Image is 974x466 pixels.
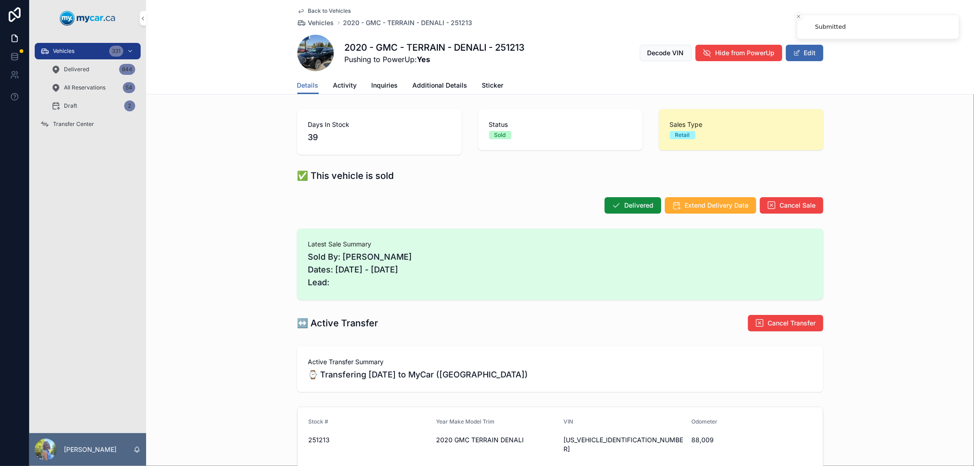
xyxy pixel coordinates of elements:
span: Vehicles [53,47,74,55]
p: [PERSON_NAME] [64,445,116,454]
a: Vehicles [297,18,334,27]
span: Vehicles [308,18,334,27]
span: ⌚ Transfering [DATE] to MyCar ([GEOGRAPHIC_DATA]) [308,368,812,381]
button: Cancel Sale [760,197,823,214]
button: Decode VIN [640,45,692,61]
span: Cancel Transfer [768,319,816,328]
a: Details [297,77,319,94]
a: Additional Details [413,77,468,95]
button: Extend Delivery Date [665,197,756,214]
div: 331 [109,46,123,57]
a: All Reservations54 [46,79,141,96]
a: Delivered844 [46,61,141,78]
button: Close toast [794,12,803,21]
span: All Reservations [64,84,105,91]
span: Back to Vehicles [308,7,351,15]
div: Retail [675,131,690,139]
h1: ↔️ Active Transfer [297,317,379,330]
span: 39 [308,131,451,144]
a: Back to Vehicles [297,7,351,15]
span: Days In Stock [308,120,451,129]
a: Draft2 [46,98,141,114]
span: Status [489,120,632,129]
a: Vehicles331 [35,43,141,59]
span: Latest Sale Summary [308,240,812,249]
span: Sales Type [670,120,812,129]
span: Hide from PowerUp [716,48,775,58]
h1: 2020 - GMC - TERRAIN - DENALI - 251213 [345,41,525,54]
span: Active Transfer Summary [308,357,812,367]
div: Sold [495,131,506,139]
div: Submitted [815,22,846,31]
span: Sticker [482,81,504,90]
button: Delivered [605,197,661,214]
a: 2020 - GMC - TERRAIN - DENALI - 251213 [343,18,473,27]
span: Stock # [309,418,329,425]
span: Extend Delivery Date [685,201,749,210]
span: Activity [333,81,357,90]
span: 251213 [309,435,429,445]
span: Delivered [64,66,89,73]
span: [US_VEHICLE_IDENTIFICATION_NUMBER] [564,435,684,454]
button: Edit [786,45,823,61]
button: Hide from PowerUp [695,45,782,61]
span: Inquiries [372,81,398,90]
span: Draft [64,102,77,110]
strong: Yes [417,55,431,64]
div: 2 [124,100,135,111]
span: Additional Details [413,81,468,90]
span: 2020 GMC TERRAIN DENALI [436,435,557,445]
div: scrollable content [29,37,146,144]
span: 88,009 [691,435,812,445]
a: Inquiries [372,77,398,95]
div: 844 [119,64,135,75]
span: VIN [564,418,574,425]
h1: ✅ This vehicle is sold [297,169,394,182]
a: Activity [333,77,357,95]
span: Transfer Center [53,120,94,128]
div: 54 [123,82,135,93]
span: Decode VIN [648,48,684,58]
img: App logo [60,11,116,26]
span: Delivered [625,201,654,210]
span: Year Make Model Trim [436,418,495,425]
button: Cancel Transfer [748,315,823,331]
span: Odometer [691,418,717,425]
a: Sticker [482,77,504,95]
a: Transfer Center [35,116,141,132]
span: Details [297,81,319,90]
span: Sold By: [PERSON_NAME] Dates: [DATE] - [DATE] Lead: [308,251,812,289]
span: Cancel Sale [780,201,816,210]
span: Pushing to PowerUp: [345,54,525,65]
